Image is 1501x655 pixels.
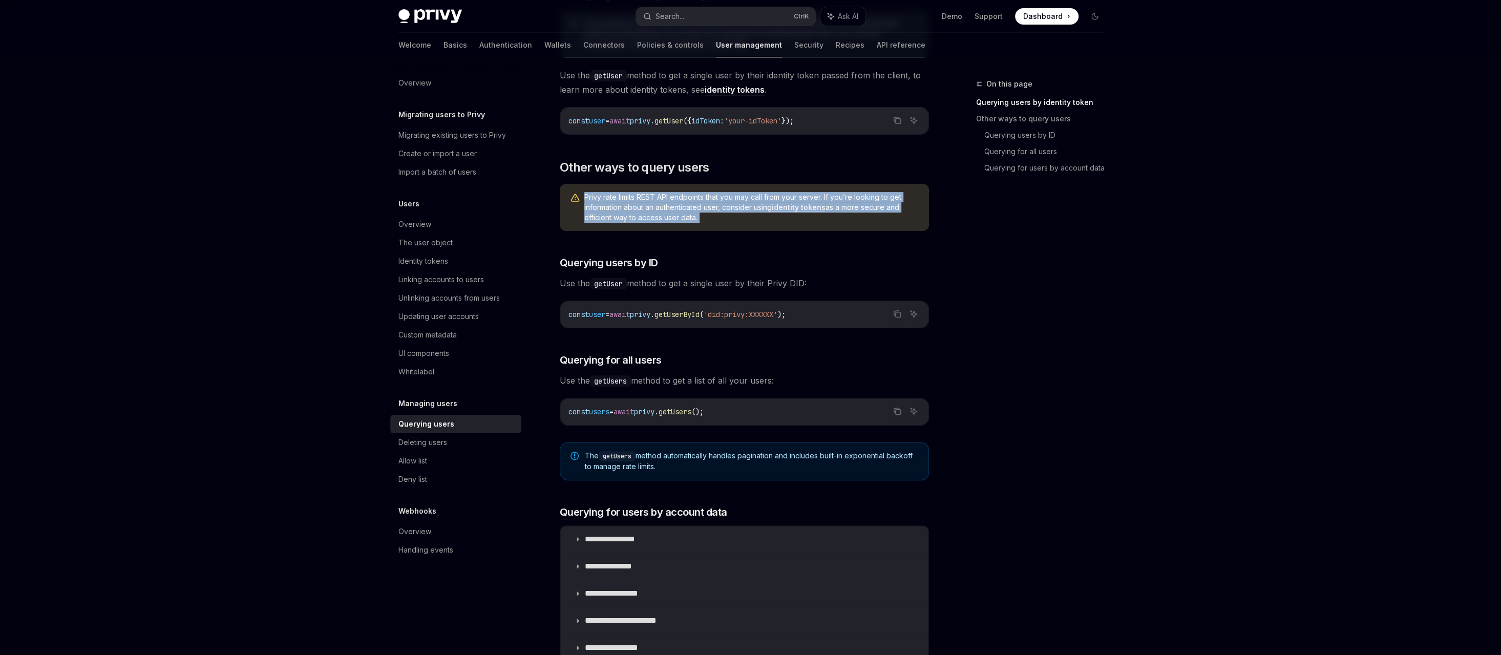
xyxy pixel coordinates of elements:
[609,407,614,416] span: =
[560,373,929,388] span: Use the method to get a list of all your users:
[390,326,521,344] a: Custom metadata
[976,94,1111,111] a: Querying users by identity token
[390,363,521,381] a: Whitelabel
[390,289,521,307] a: Unlinking accounts from users
[390,522,521,541] a: Overview
[390,215,521,234] a: Overview
[570,193,580,203] svg: Warning
[560,505,727,519] span: Querying for users by account data
[976,111,1111,127] a: Other ways to query users
[907,114,920,127] button: Ask AI
[568,310,589,319] span: const
[589,116,605,125] span: user
[479,33,532,57] a: Authentication
[891,307,904,321] button: Copy the contents from the code block
[891,114,904,127] button: Copy the contents from the code block
[584,192,919,223] span: Privy rate limits REST API endpoints that you may call from your server. If you’re looking to get...
[986,78,1032,90] span: On this page
[1023,11,1063,22] span: Dashboard
[443,33,467,57] a: Basics
[390,126,521,144] a: Migrating existing users to Privy
[398,544,453,556] div: Handling events
[568,116,589,125] span: const
[398,33,431,57] a: Welcome
[654,310,700,319] span: getUserById
[560,256,658,270] span: Querying users by ID
[398,9,462,24] img: dark logo
[398,218,431,230] div: Overview
[609,116,630,125] span: await
[691,116,724,125] span: idToken:
[836,33,864,57] a: Recipes
[390,163,521,181] a: Import a batch of users
[942,11,962,22] a: Demo
[583,33,625,57] a: Connectors
[398,292,500,304] div: Unlinking accounts from users
[650,310,654,319] span: .
[585,451,918,472] span: The method automatically handles pagination and includes built-in exponential backoff to manage r...
[605,310,609,319] span: =
[390,415,521,433] a: Querying users
[599,451,636,461] code: getUsers
[390,234,521,252] a: The user object
[398,198,419,210] h5: Users
[659,407,691,416] span: getUsers
[609,310,630,319] span: await
[614,407,634,416] span: await
[390,541,521,559] a: Handling events
[398,418,454,430] div: Querying users
[794,33,823,57] a: Security
[398,109,485,121] h5: Migrating users to Privy
[568,407,589,416] span: const
[820,7,865,26] button: Ask AI
[398,237,453,249] div: The user object
[398,525,431,538] div: Overview
[390,452,521,470] a: Allow list
[654,116,683,125] span: getUser
[656,10,684,23] div: Search...
[390,307,521,326] a: Updating user accounts
[636,7,815,26] button: Search...CtrlK
[630,116,650,125] span: privy
[398,455,427,467] div: Allow list
[560,68,929,97] span: Use the method to get a single user by their identity token passed from the client, to learn more...
[398,273,484,286] div: Linking accounts to users
[544,33,571,57] a: Wallets
[984,160,1111,176] a: Querying for users by account data
[590,278,627,289] code: getUser
[390,344,521,363] a: UI components
[1087,8,1103,25] button: Toggle dark mode
[398,147,477,160] div: Create or import a user
[560,159,709,176] span: Other ways to query users
[1015,8,1079,25] a: Dashboard
[691,407,704,416] span: ();
[390,252,521,270] a: Identity tokens
[907,405,920,418] button: Ask AI
[794,12,809,20] span: Ctrl K
[398,436,447,449] div: Deleting users
[634,407,654,416] span: privy
[650,116,654,125] span: .
[724,116,781,125] span: 'your-idToken'
[605,116,609,125] span: =
[984,127,1111,143] a: Querying users by ID
[398,505,436,517] h5: Webhooks
[777,310,786,319] span: );
[781,116,794,125] span: });
[560,276,929,290] span: Use the method to get a single user by their Privy DID:
[390,74,521,92] a: Overview
[398,129,506,141] div: Migrating existing users to Privy
[390,144,521,163] a: Create or import a user
[398,166,476,178] div: Import a batch of users
[398,329,457,341] div: Custom metadata
[390,433,521,452] a: Deleting users
[570,452,579,460] svg: Note
[398,77,431,89] div: Overview
[705,84,765,95] a: identity tokens
[716,33,782,57] a: User management
[683,116,691,125] span: ({
[398,397,457,410] h5: Managing users
[654,407,659,416] span: .
[590,375,631,387] code: getUsers
[560,353,662,367] span: Querying for all users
